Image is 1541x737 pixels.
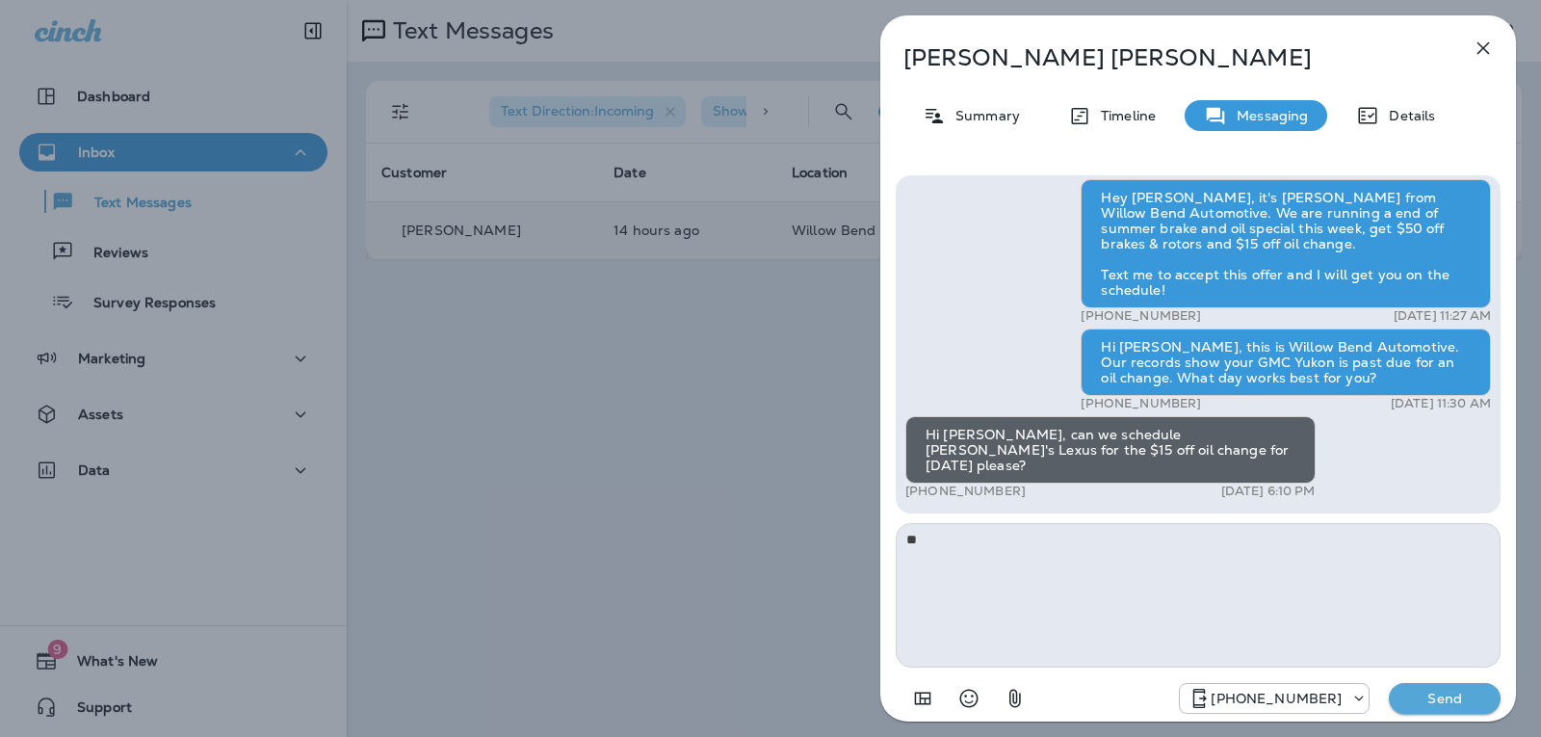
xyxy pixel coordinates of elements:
[1379,108,1435,123] p: Details
[905,416,1316,484] div: Hi [PERSON_NAME], can we schedule [PERSON_NAME]'s Lexus for the $15 off oil change for [DATE] ple...
[903,44,1429,71] p: [PERSON_NAME] [PERSON_NAME]
[946,108,1020,123] p: Summary
[1227,108,1308,123] p: Messaging
[1211,691,1342,706] p: [PHONE_NUMBER]
[1091,108,1156,123] p: Timeline
[1391,396,1491,411] p: [DATE] 11:30 AM
[1180,687,1369,710] div: +1 (813) 497-4455
[1081,396,1201,411] p: [PHONE_NUMBER]
[1389,683,1501,714] button: Send
[1221,484,1316,499] p: [DATE] 6:10 PM
[1081,179,1491,308] div: Hey [PERSON_NAME], it's [PERSON_NAME] from Willow Bend Automotive. We are running a end of summer...
[950,679,988,718] button: Select an emoji
[905,484,1026,499] p: [PHONE_NUMBER]
[903,679,942,718] button: Add in a premade template
[1081,329,1491,396] div: Hi [PERSON_NAME], this is Willow Bend Automotive. Our records show your GMC Yukon is past due for...
[1404,690,1485,707] p: Send
[1394,308,1491,324] p: [DATE] 11:27 AM
[1081,308,1201,324] p: [PHONE_NUMBER]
